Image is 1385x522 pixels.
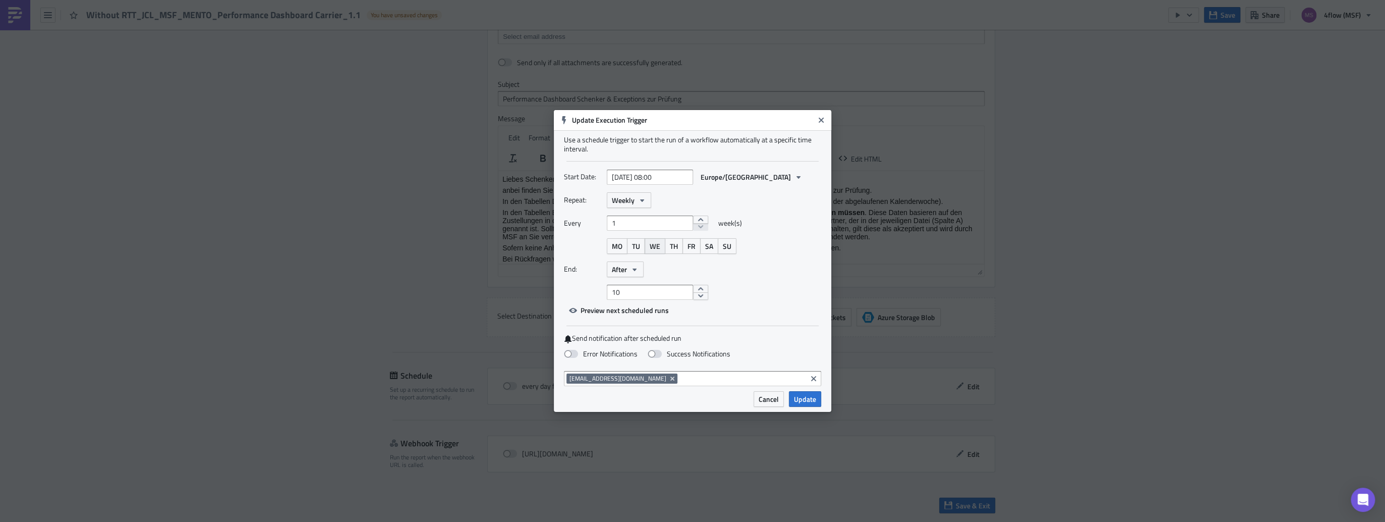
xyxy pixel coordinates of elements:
div: Open Intercom Messenger [1351,488,1375,512]
button: Clear selected items [807,373,820,385]
span: week(s) [718,216,742,231]
span: Cancel [759,394,779,404]
label: Send notification after scheduled run [564,334,821,343]
button: Close [814,113,829,128]
span: SU [723,241,731,251]
button: Weekly [607,192,651,208]
button: TH [665,238,683,254]
strong: innerhalb der nächsten 9 Kalendertage prüfen müssen [183,37,366,45]
button: increment [693,285,708,293]
button: WE [645,238,665,254]
button: FR [682,238,701,254]
body: Rich Text Area. Press ALT-0 for help. [4,4,482,502]
span: Europe/[GEOGRAPHIC_DATA] [701,172,791,182]
span: [EMAIL_ADDRESS][DOMAIN_NAME] [569,375,666,383]
button: Update [789,391,821,407]
span: TH [670,241,678,251]
button: decrement [693,292,708,300]
button: Europe/[GEOGRAPHIC_DATA] [696,169,807,185]
span: WE [650,241,660,251]
button: decrement [693,223,708,231]
span: MO [612,241,622,251]
p: In den Tabellen E1 - E4 sind enthalten, die sie . Diese Daten basieren auf den Zustellungen in de... [4,37,482,70]
button: increment [693,216,708,224]
input: YYYY-MM-DD HH:mm [607,170,693,185]
label: End: [564,262,602,277]
div: Use a schedule trigger to start the run of a workflow automatically at a specific time interval. [564,135,821,153]
button: TU [627,238,645,254]
button: SA [700,238,718,254]
span: FR [687,241,696,251]
button: Remove Tag [668,374,677,384]
span: After [612,264,627,275]
button: Cancel [754,391,784,407]
strong: Exceptions [92,37,130,45]
button: SU [718,238,736,254]
label: Success Notifications [648,349,730,358]
span: Update [794,394,816,404]
span: TU [632,241,640,251]
label: Error Notifications [564,349,638,358]
span: SA [705,241,713,251]
p: In den Tabellen D4, D5, D6 sind enthalten (bis einschließlich Ende der abgelaufenen Kalenderwoche). [4,26,482,34]
span: Preview next scheduled runs [581,305,669,316]
p: anbei finden Sie das aktuelle Performance Dashboard für Magna Transportdienstleister sowie Except... [4,15,482,23]
label: Repeat: [564,192,602,207]
span: Weekly [612,195,634,205]
strong: Transportdaten der letzten 6 Wochen [103,26,227,34]
label: Start Date: [564,169,602,184]
p: Liebes Schenker Team, [4,4,482,12]
button: MO [607,238,627,254]
p: Sofern keine Anhänge zu den Exceptions (E1 - E4) angehangen sind, sind auch keine Exceptions zu p... [4,73,482,81]
p: Bei Rückfragen wenden Sie sich bitte an folgende Adressen: [4,84,482,92]
button: Preview next scheduled runs [564,302,674,318]
label: Every [564,216,602,231]
h6: Update Execution Trigger [572,116,814,125]
button: After [607,262,644,277]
